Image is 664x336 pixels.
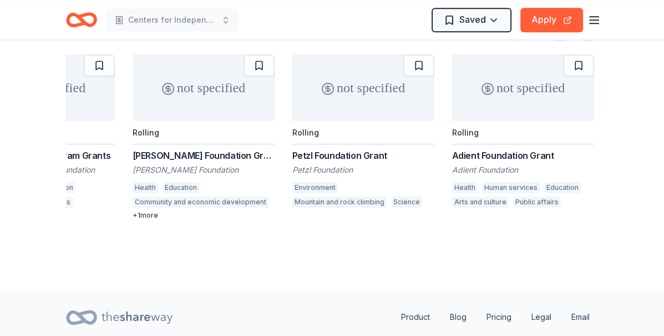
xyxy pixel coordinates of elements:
span: Centers for Independence Operations and Programming [128,13,217,27]
div: Adient Foundation [452,164,594,175]
div: Health [133,182,158,193]
div: Environment [292,182,338,193]
div: Petzl Foundation [292,164,434,175]
a: Product [392,306,439,328]
span: Saved [459,12,486,27]
a: not specifiedRollingAdient Foundation GrantAdient FoundationHealthHuman servicesEducationArts and... [452,54,594,211]
button: Apply [520,8,583,32]
div: not specified [292,54,434,121]
button: Saved [432,8,511,32]
a: not specifiedRolling[PERSON_NAME] Foundation Grant[PERSON_NAME] FoundationHealthEducationCommunit... [133,54,275,220]
div: not specified [133,54,275,121]
div: Petzl Foundation Grant [292,149,434,162]
div: Science [391,197,422,208]
div: Arts and culture [452,197,509,208]
button: Centers for Independence Operations and Programming [106,9,239,31]
div: Rolling [292,128,319,137]
a: Pricing [478,306,520,328]
div: Human services [482,182,540,193]
div: Rolling [452,128,479,137]
div: Public affairs [513,197,561,208]
nav: quick links [392,306,599,328]
div: [PERSON_NAME] Foundation Grant [133,149,275,162]
div: Community and economic development [133,197,268,208]
a: Home [66,7,97,33]
a: Blog [441,306,475,328]
a: Legal [523,306,560,328]
div: Health [452,182,478,193]
div: Adient Foundation Grant [452,149,594,162]
div: Education [544,182,581,193]
a: Email [562,306,599,328]
div: not specified [452,54,594,121]
div: [PERSON_NAME] Foundation [133,164,275,175]
div: Rolling [133,128,159,137]
a: not specifiedRollingPetzl Foundation GrantPetzl FoundationEnvironmentMountain and rock climbingSc... [292,54,434,211]
div: Mountain and rock climbing [292,197,387,208]
div: + 1 more [133,211,275,220]
div: Education [163,182,199,193]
